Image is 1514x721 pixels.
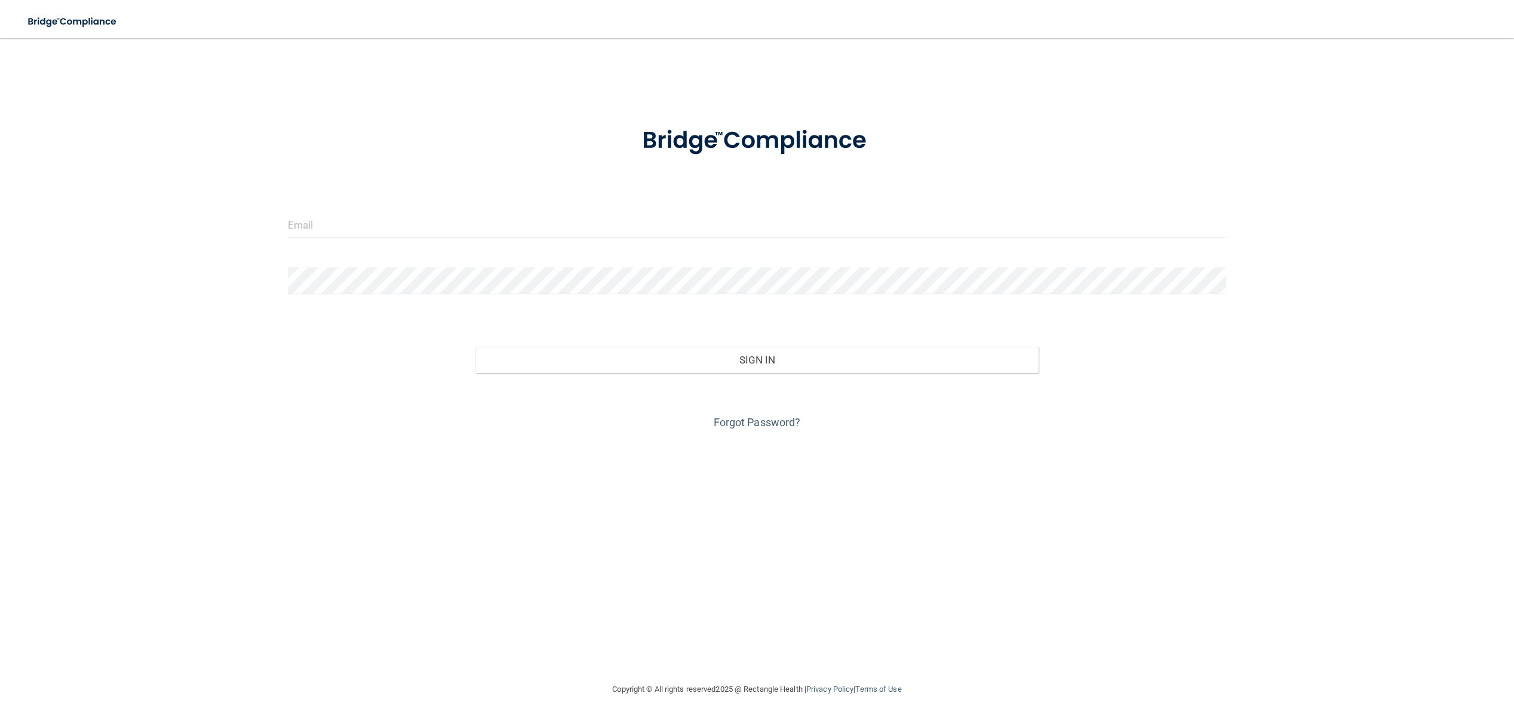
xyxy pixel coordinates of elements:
[618,110,896,172] img: bridge_compliance_login_screen.278c3ca4.svg
[475,347,1039,373] button: Sign In
[806,685,853,694] a: Privacy Policy
[288,211,1226,238] input: Email
[855,685,901,694] a: Terms of Use
[18,10,128,34] img: bridge_compliance_login_screen.278c3ca4.svg
[714,416,801,429] a: Forgot Password?
[539,670,975,708] div: Copyright © All rights reserved 2025 @ Rectangle Health | |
